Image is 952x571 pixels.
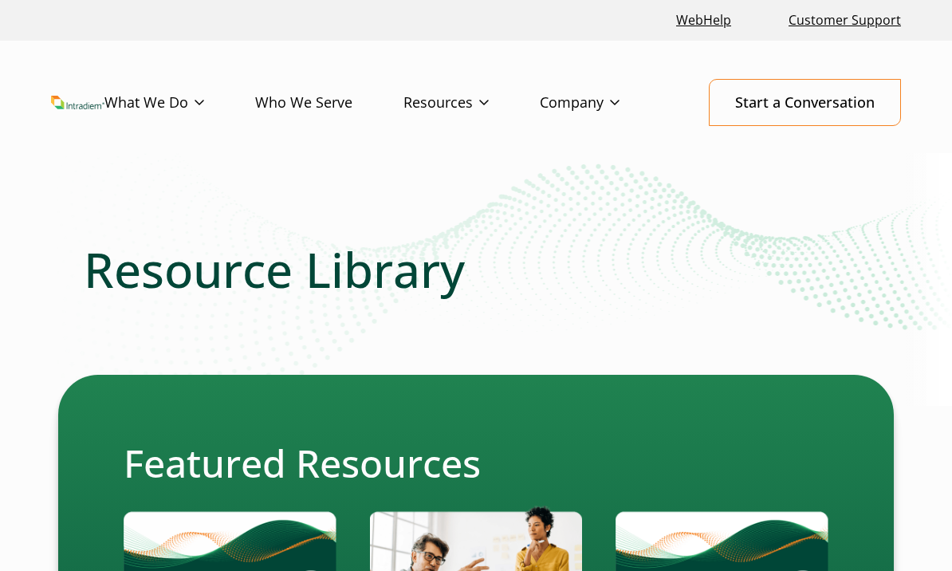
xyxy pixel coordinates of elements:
a: Company [540,80,671,126]
a: Resources [403,80,540,126]
a: Start a Conversation [709,79,901,126]
a: Link to homepage of Intradiem [51,96,104,108]
img: Intradiem [51,96,104,108]
h1: Resource Library [84,241,868,298]
a: What We Do [104,80,255,126]
a: Link opens in a new window [670,3,738,37]
h2: Featured Resources [124,440,828,486]
a: Who We Serve [255,80,403,126]
a: Customer Support [782,3,907,37]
